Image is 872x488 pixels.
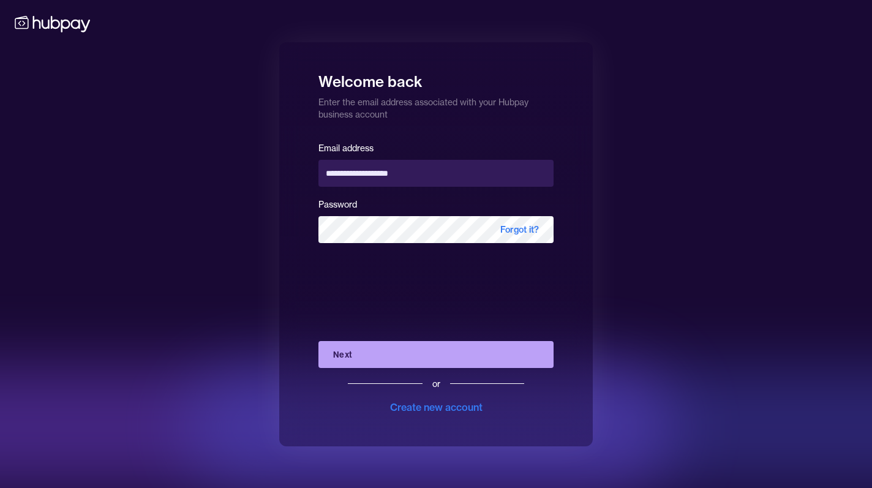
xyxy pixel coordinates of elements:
button: Next [318,341,554,368]
h1: Welcome back [318,64,554,91]
span: Forgot it? [486,216,554,243]
label: Email address [318,143,374,154]
label: Password [318,199,357,210]
div: or [432,378,440,390]
div: Create new account [390,400,483,415]
p: Enter the email address associated with your Hubpay business account [318,91,554,121]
